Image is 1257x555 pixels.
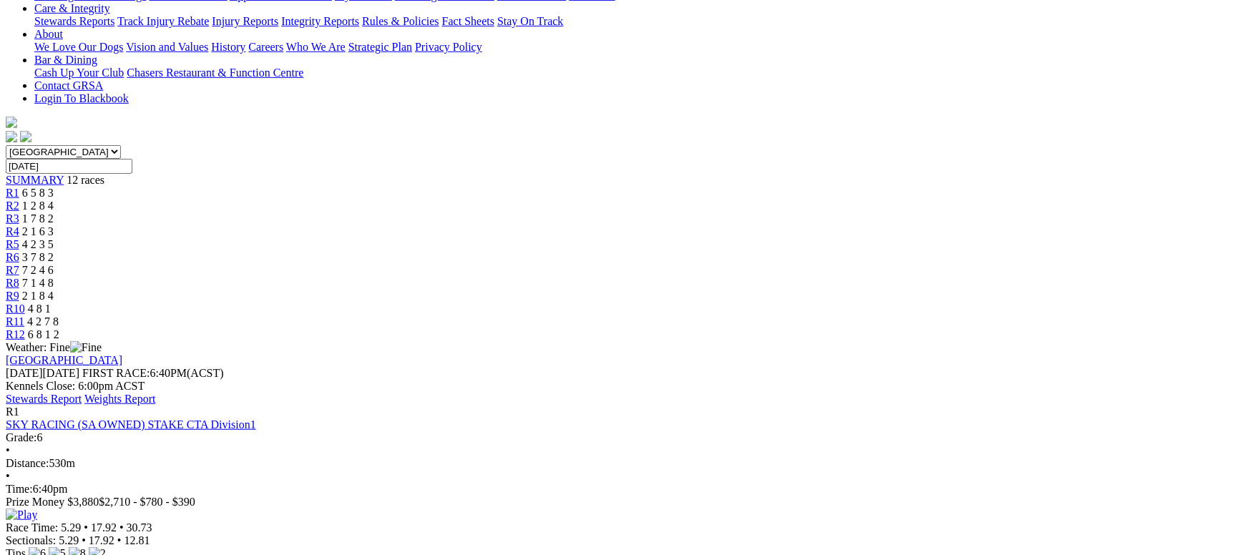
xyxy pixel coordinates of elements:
span: [DATE] [6,367,79,379]
a: Bar & Dining [34,54,97,66]
a: Strategic Plan [348,41,412,53]
a: R1 [6,187,19,199]
a: Stay On Track [497,15,563,27]
span: 7 2 4 6 [22,264,54,276]
span: • [117,534,122,546]
a: Fact Sheets [442,15,494,27]
a: Integrity Reports [281,15,359,27]
div: 6 [6,431,1251,444]
span: • [119,521,124,534]
span: Time: [6,483,33,495]
div: 530m [6,457,1251,470]
a: R6 [6,251,19,263]
span: 17.92 [91,521,117,534]
a: R5 [6,238,19,250]
a: Careers [248,41,283,53]
a: R2 [6,200,19,212]
div: 6:40pm [6,483,1251,496]
a: Login To Blackbook [34,92,129,104]
a: We Love Our Dogs [34,41,123,53]
span: 6 8 1 2 [28,328,59,340]
a: Stewards Report [6,393,82,405]
span: • [84,521,88,534]
a: R10 [6,303,25,315]
a: Stewards Reports [34,15,114,27]
a: R8 [6,277,19,289]
span: FIRST RACE: [82,367,150,379]
span: 5.29 [61,521,81,534]
a: [GEOGRAPHIC_DATA] [6,354,122,366]
a: R9 [6,290,19,302]
a: Track Injury Rebate [117,15,209,27]
span: Weather: Fine [6,341,102,353]
span: 6:40PM(ACST) [82,367,224,379]
input: Select date [6,159,132,174]
a: SKY RACING (SA OWNED) STAKE CTA Division1 [6,418,256,431]
div: Prize Money $3,880 [6,496,1251,509]
a: Weights Report [84,393,156,405]
span: $2,710 - $780 - $390 [99,496,195,508]
img: twitter.svg [20,131,31,142]
a: Care & Integrity [34,2,110,14]
span: 1 7 8 2 [22,212,54,225]
a: R7 [6,264,19,276]
span: 4 8 1 [28,303,51,315]
span: 12.81 [124,534,150,546]
span: • [6,444,10,456]
span: 4 2 7 8 [27,315,59,328]
span: 6 5 8 3 [22,187,54,199]
a: SUMMARY [6,174,64,186]
a: Cash Up Your Club [34,67,124,79]
div: Care & Integrity [34,15,1251,28]
span: 5.29 [59,534,79,546]
img: logo-grsa-white.png [6,117,17,128]
span: 4 2 3 5 [22,238,54,250]
a: Vision and Values [126,41,208,53]
img: Fine [70,341,102,354]
span: Sectionals: [6,534,56,546]
span: • [82,534,86,546]
span: 2 1 6 3 [22,225,54,237]
a: R4 [6,225,19,237]
a: R12 [6,328,25,340]
span: 30.73 [127,521,152,534]
span: Race Time: [6,521,58,534]
a: About [34,28,63,40]
div: About [34,41,1251,54]
div: Kennels Close: 6:00pm ACST [6,380,1251,393]
a: Privacy Policy [415,41,482,53]
a: Contact GRSA [34,79,103,92]
img: facebook.svg [6,131,17,142]
a: R11 [6,315,24,328]
span: 12 races [67,174,104,186]
span: 1 2 8 4 [22,200,54,212]
a: Injury Reports [212,15,278,27]
a: Who We Are [286,41,346,53]
span: R1 [6,406,19,418]
span: • [6,470,10,482]
span: Distance: [6,457,49,469]
a: R3 [6,212,19,225]
span: 3 7 8 2 [22,251,54,263]
span: 17.92 [89,534,114,546]
a: History [211,41,245,53]
img: Play [6,509,37,521]
a: Chasers Restaurant & Function Centre [127,67,303,79]
span: 2 1 8 4 [22,290,54,302]
span: Grade: [6,431,37,443]
span: [DATE] [6,367,43,379]
span: 7 1 4 8 [22,277,54,289]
